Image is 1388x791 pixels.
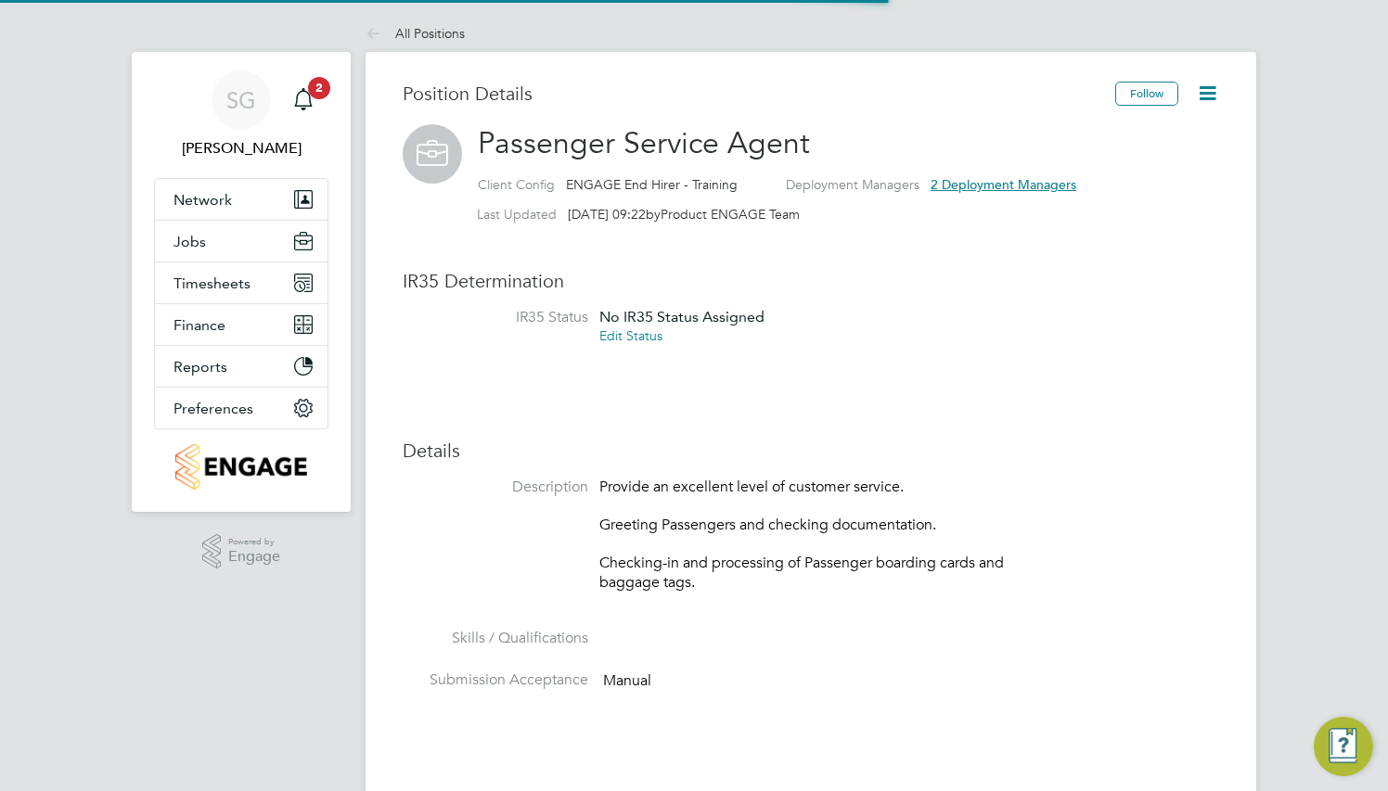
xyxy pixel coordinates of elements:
label: Last Updated [477,206,557,223]
span: Product ENGAGE Team [661,206,800,223]
span: Timesheets [173,274,251,292]
button: Timesheets [155,262,328,303]
span: Engage [228,549,280,565]
li: Checking-in and processing of Passenger boarding cards and baggage tags. [599,554,1063,611]
button: Finance [155,304,328,345]
span: Reports [173,358,227,376]
label: Description [403,478,588,497]
label: Submission Acceptance [403,670,588,690]
button: Engage Resource Center [1314,717,1373,776]
li: Provide an excellent level of customer service. [599,478,1063,516]
button: Network [155,179,328,220]
label: Client Config [478,176,555,193]
h3: IR35 Determination [403,269,1219,293]
a: Powered byEngage [202,534,281,569]
span: ENGAGE End Hirer - Training [566,176,738,193]
span: SG [226,88,256,112]
nav: Main navigation [132,52,351,512]
li: Greeting Passengers and checking documentation. [599,516,1063,554]
span: 2 [308,77,330,99]
h3: Position Details [403,82,1115,106]
span: No IR35 Status Assigned [599,308,765,325]
button: Reports [155,346,328,387]
span: Jobs [173,233,206,250]
span: Network [173,191,232,209]
button: Preferences [155,388,328,428]
label: IR35 Status [403,308,588,327]
a: SG[PERSON_NAME] [154,70,328,159]
h3: Details [403,439,1219,463]
img: engagetech2-logo-retina.png [175,444,308,490]
button: Follow [1115,82,1178,106]
span: [DATE] 09:22 [568,206,646,223]
span: Finance [173,316,225,334]
label: Deployment Managers [786,176,919,193]
span: Manual [603,671,651,690]
span: Passenger Service Agent [478,125,810,161]
a: Edit Status [599,327,662,344]
a: 2 [285,70,322,130]
span: Powered by [228,534,280,550]
div: by [477,206,800,223]
button: Jobs [155,221,328,262]
label: Skills / Qualifications [403,629,588,648]
span: 2 Deployment Managers [931,176,1076,193]
a: Go to home page [154,444,328,490]
span: Preferences [173,400,253,417]
span: Sophia Goodwin [154,137,328,159]
a: All Positions [366,25,465,42]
